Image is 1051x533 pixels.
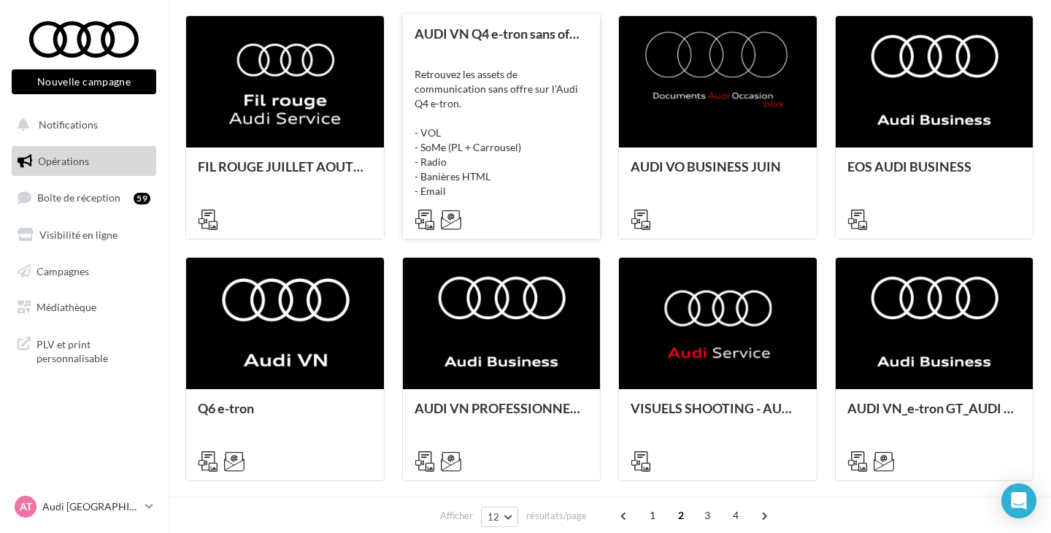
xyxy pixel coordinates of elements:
a: PLV et print personnalisable [9,329,159,372]
div: Open Intercom Messenger [1001,483,1036,518]
div: AUDI VN Q4 e-tron sans offre [415,26,589,55]
span: AT [20,499,32,514]
span: Campagnes [36,264,89,277]
div: Q6 e-tron [198,401,372,430]
span: PLV et print personnalisable [36,334,150,366]
span: Notifications [39,118,98,131]
span: résultats/page [526,509,587,523]
p: Audi [GEOGRAPHIC_DATA] [42,499,139,514]
div: VISUELS SHOOTING - AUDI SERVICE [631,401,805,430]
a: Médiathèque [9,292,159,323]
span: Boîte de réception [37,191,120,204]
a: Boîte de réception59 [9,182,159,213]
span: 3 [696,504,719,527]
button: 12 [481,507,518,527]
span: 2 [669,504,693,527]
a: Opérations [9,146,159,177]
span: Médiathèque [36,301,96,313]
span: Opérations [38,155,89,167]
div: EOS AUDI BUSINESS [847,159,1022,188]
a: Visibilité en ligne [9,220,159,250]
button: Nouvelle campagne [12,69,156,94]
span: 12 [488,511,500,523]
div: FIL ROUGE JUILLET AOUT - AUDI SERVICE [198,159,372,188]
a: AT Audi [GEOGRAPHIC_DATA] [12,493,156,521]
button: Notifications [9,110,153,140]
div: 59 [134,193,150,204]
a: Campagnes [9,256,159,287]
div: AUDI VN PROFESSIONNELS TRANSPORT DE PERSONNES AUDI BUSINESS [415,401,589,430]
span: Visibilité en ligne [39,229,118,241]
div: AUDI VN_e-tron GT_AUDI BUSINESS [847,401,1022,430]
span: Afficher [440,509,473,523]
span: 1 [641,504,664,527]
div: AUDI VO BUSINESS JUIN [631,159,805,188]
div: Retrouvez les assets de communication sans offre sur l'Audi Q4 e-tron. - VOL - SoMe (PL + Carrous... [415,67,589,213]
span: 4 [724,504,747,527]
